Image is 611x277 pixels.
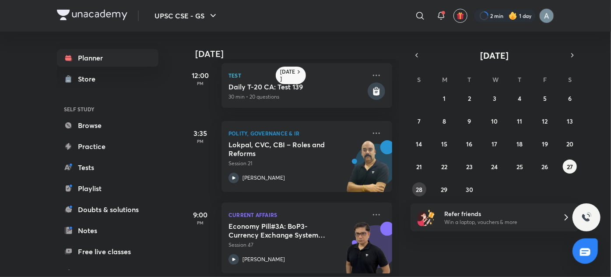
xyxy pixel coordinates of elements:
[195,49,401,59] h4: [DATE]
[183,81,218,86] p: PM
[538,137,552,151] button: September 19, 2025
[567,117,573,125] abbr: September 13, 2025
[416,140,422,148] abbr: September 14, 2025
[538,160,552,174] button: September 26, 2025
[228,82,366,91] h5: Daily T-20 CA: Test 139
[467,140,473,148] abbr: September 16, 2025
[518,75,521,84] abbr: Thursday
[493,94,496,103] abbr: September 3, 2025
[513,114,527,128] button: September 11, 2025
[542,140,548,148] abbr: September 19, 2025
[280,68,295,82] h6: [DATE]
[563,160,577,174] button: September 27, 2025
[491,163,498,171] abbr: September 24, 2025
[518,94,521,103] abbr: September 4, 2025
[412,160,426,174] button: September 21, 2025
[466,163,473,171] abbr: September 23, 2025
[563,91,577,105] button: September 6, 2025
[509,11,517,20] img: streak
[442,75,447,84] abbr: Monday
[242,256,285,263] p: [PERSON_NAME]
[543,75,547,84] abbr: Friday
[488,160,502,174] button: September 24, 2025
[242,174,285,182] p: [PERSON_NAME]
[456,12,464,20] img: avatar
[57,222,158,239] a: Notes
[78,74,101,84] div: Store
[57,49,158,67] a: Planner
[516,163,523,171] abbr: September 25, 2025
[57,102,158,117] h6: SELF STUDY
[539,8,554,23] img: Anu Singh
[57,70,158,88] a: Store
[228,140,337,158] h5: Lokpal, CVC, CBI – Roles and Reforms
[423,49,566,61] button: [DATE]
[412,114,426,128] button: September 7, 2025
[437,91,451,105] button: September 1, 2025
[57,10,127,22] a: Company Logo
[57,138,158,155] a: Practice
[566,140,573,148] abbr: September 20, 2025
[468,94,471,103] abbr: September 2, 2025
[513,137,527,151] button: September 18, 2025
[443,94,446,103] abbr: September 1, 2025
[437,114,451,128] button: September 8, 2025
[441,185,448,194] abbr: September 29, 2025
[516,140,523,148] abbr: September 18, 2025
[543,94,547,103] abbr: September 5, 2025
[57,159,158,176] a: Tests
[513,91,527,105] button: September 4, 2025
[183,138,218,144] p: PM
[57,243,158,260] a: Free live classes
[228,93,366,101] p: 30 min • 20 questions
[228,222,337,239] h5: Economy Pill#3A: BoP3- Currency Exchange Systems, Triffin Dilemma, IMF-SDR
[453,9,467,23] button: avatar
[517,117,522,125] abbr: September 11, 2025
[437,160,451,174] button: September 22, 2025
[416,185,422,194] abbr: September 28, 2025
[466,185,473,194] abbr: September 30, 2025
[437,182,451,196] button: September 29, 2025
[481,50,509,61] span: [DATE]
[568,94,572,103] abbr: September 6, 2025
[183,210,218,220] h5: 9:00
[228,160,366,167] p: Session 21
[437,137,451,151] button: September 15, 2025
[412,137,426,151] button: September 14, 2025
[492,140,497,148] abbr: September 17, 2025
[441,163,447,171] abbr: September 22, 2025
[581,212,592,223] img: ttu
[563,114,577,128] button: September 13, 2025
[418,117,421,125] abbr: September 7, 2025
[463,160,477,174] button: September 23, 2025
[344,140,392,201] img: unacademy
[228,128,366,138] p: Polity, Governance & IR
[444,209,552,218] h6: Refer friends
[412,182,426,196] button: September 28, 2025
[463,91,477,105] button: September 2, 2025
[463,182,477,196] button: September 30, 2025
[183,70,218,81] h5: 12:00
[444,218,552,226] p: Win a laptop, vouchers & more
[488,114,502,128] button: September 10, 2025
[463,114,477,128] button: September 9, 2025
[228,210,366,220] p: Current Affairs
[468,75,471,84] abbr: Tuesday
[492,75,499,84] abbr: Wednesday
[183,220,218,225] p: PM
[418,209,435,226] img: referral
[488,137,502,151] button: September 17, 2025
[228,70,366,81] p: Test
[442,117,446,125] abbr: September 8, 2025
[183,128,218,138] h5: 3:35
[491,117,498,125] abbr: September 10, 2025
[228,241,366,249] p: Session 47
[567,163,573,171] abbr: September 27, 2025
[468,117,471,125] abbr: September 9, 2025
[57,180,158,197] a: Playlist
[563,137,577,151] button: September 20, 2025
[513,160,527,174] button: September 25, 2025
[538,114,552,128] button: September 12, 2025
[463,137,477,151] button: September 16, 2025
[57,201,158,218] a: Doubts & solutions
